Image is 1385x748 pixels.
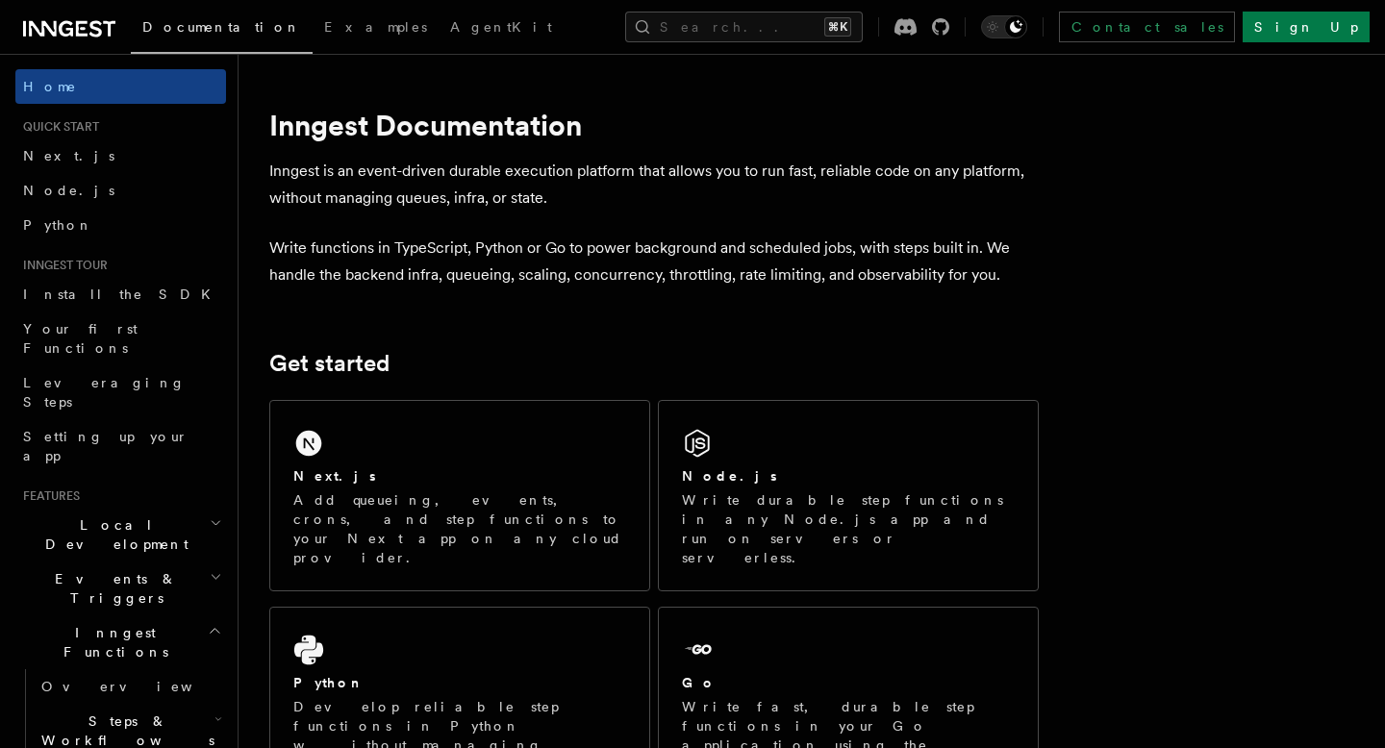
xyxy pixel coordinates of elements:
p: Write durable step functions in any Node.js app and run on servers or serverless. [682,490,1015,567]
span: Overview [41,679,239,694]
a: Node.js [15,173,226,208]
a: Your first Functions [15,312,226,365]
h2: Node.js [682,466,777,486]
span: Examples [324,19,427,35]
a: AgentKit [439,6,564,52]
a: Setting up your app [15,419,226,473]
span: Next.js [23,148,114,163]
span: Home [23,77,77,96]
span: Python [23,217,93,233]
a: Next.js [15,138,226,173]
a: Documentation [131,6,313,54]
button: Events & Triggers [15,561,226,615]
button: Inngest Functions [15,615,226,669]
span: Install the SDK [23,287,222,302]
kbd: ⌘K [824,17,851,37]
h1: Inngest Documentation [269,108,1039,142]
a: Leveraging Steps [15,365,226,419]
span: AgentKit [450,19,552,35]
span: Node.js [23,183,114,198]
span: Your first Functions [23,321,138,356]
span: Inngest Functions [15,623,208,661]
span: Documentation [142,19,301,35]
h2: Python [293,673,365,692]
a: Next.jsAdd queueing, events, crons, and step functions to your Next app on any cloud provider. [269,400,650,591]
a: Examples [313,6,439,52]
a: Home [15,69,226,104]
button: Search...⌘K [625,12,863,42]
button: Toggle dark mode [981,15,1027,38]
span: Leveraging Steps [23,375,186,410]
span: Features [15,488,80,504]
a: Install the SDK [15,277,226,312]
span: Inngest tour [15,258,108,273]
button: Local Development [15,508,226,561]
h2: Next.js [293,466,376,486]
span: Setting up your app [23,429,189,463]
p: Write functions in TypeScript, Python or Go to power background and scheduled jobs, with steps bu... [269,235,1039,288]
a: Python [15,208,226,242]
span: Local Development [15,515,210,554]
h2: Go [682,673,717,692]
a: Node.jsWrite durable step functions in any Node.js app and run on servers or serverless. [658,400,1039,591]
p: Add queueing, events, crons, and step functions to your Next app on any cloud provider. [293,490,626,567]
a: Sign Up [1243,12,1370,42]
a: Contact sales [1059,12,1235,42]
a: Overview [34,669,226,704]
a: Get started [269,350,390,377]
p: Inngest is an event-driven durable execution platform that allows you to run fast, reliable code ... [269,158,1039,212]
span: Events & Triggers [15,569,210,608]
span: Quick start [15,119,99,135]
